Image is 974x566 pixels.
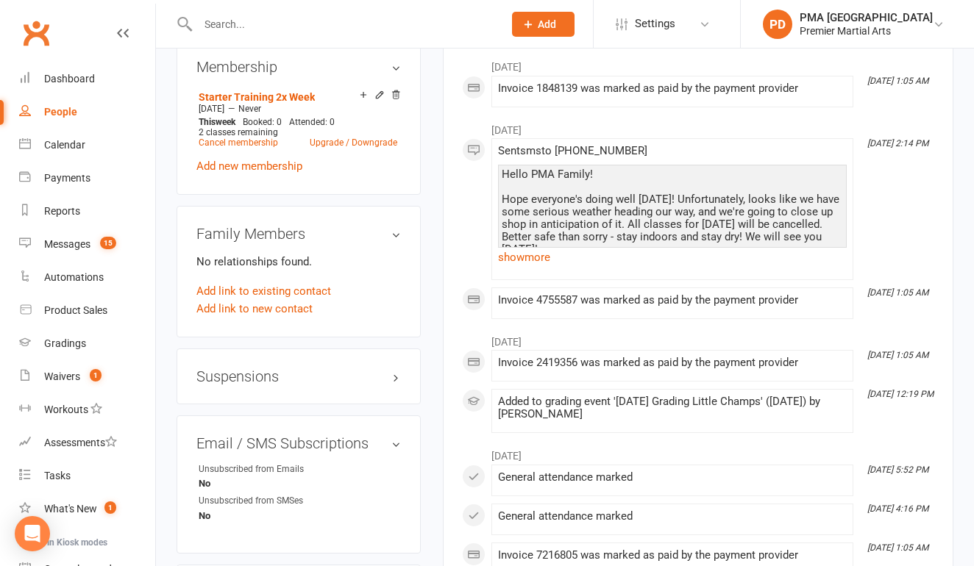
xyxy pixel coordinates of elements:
i: [DATE] 1:05 AM [867,542,928,553]
div: PMA [GEOGRAPHIC_DATA] [800,11,933,24]
a: People [19,96,155,129]
div: Gradings [44,337,86,349]
div: Invoice 7216805 was marked as paid by the payment provider [498,549,847,562]
p: No relationships found. [196,253,401,271]
div: Product Sales [44,304,107,316]
div: Open Intercom Messenger [15,516,50,551]
a: Add new membership [196,160,302,173]
a: Assessments [19,426,155,459]
a: Calendar [19,129,155,162]
i: [DATE] 12:19 PM [867,389,934,399]
span: Add [538,18,556,30]
span: Sent sms to [PHONE_NUMBER] [498,144,647,157]
div: What's New [44,503,97,515]
span: Attended: 0 [289,117,335,127]
a: Dashboard [19,62,155,96]
div: Hello PMA Family! Hope everyone's doing well [DATE]! Unfortunately, looks like we have some serio... [502,168,843,293]
div: Payments [44,172,90,184]
a: Workouts [19,393,155,426]
div: week [195,117,239,127]
li: [DATE] [462,115,934,138]
span: 2 classes remaining [199,127,278,137]
span: Booked: 0 [243,117,282,127]
i: [DATE] 2:14 PM [867,138,928,148]
input: Search... [193,14,493,35]
a: show more [498,247,847,268]
span: Settings [635,7,675,40]
a: Clubworx [18,15,54,51]
div: Assessments [44,437,117,448]
div: PD [763,10,792,39]
a: Add link to new contact [196,300,313,318]
div: Automations [44,271,104,283]
a: Add link to existing contact [196,282,331,300]
a: Waivers 1 [19,360,155,393]
div: General attendance marked [498,471,847,484]
div: Reports [44,205,80,217]
a: Payments [19,162,155,195]
div: Dashboard [44,73,95,85]
span: Never [238,104,261,114]
span: [DATE] [199,104,224,114]
a: Upgrade / Downgrade [310,137,397,148]
div: Calendar [44,139,85,151]
button: Add [512,12,575,37]
h3: Family Members [196,226,401,242]
div: — [195,103,401,115]
h3: Suspensions [196,368,401,384]
a: Tasks [19,459,155,492]
div: Tasks [44,470,71,481]
div: Invoice 1848139 was marked as paid by the payment provider [498,82,847,95]
div: Unsubscribed from SMSes [199,494,320,508]
i: [DATE] 1:05 AM [867,76,928,86]
div: People [44,106,77,118]
li: [DATE] [462,326,934,350]
div: Messages [44,238,90,250]
a: Starter Training 2x Week [199,91,315,103]
div: Premier Martial Arts [800,24,933,37]
a: Cancel membership [199,137,278,148]
a: Messages 15 [19,228,155,261]
div: Invoice 4755587 was marked as paid by the payment provider [498,294,847,307]
i: [DATE] 1:05 AM [867,350,928,360]
span: 1 [90,369,102,381]
a: Product Sales [19,294,155,327]
i: [DATE] 1:05 AM [867,287,928,298]
i: [DATE] 4:16 PM [867,504,928,514]
a: Automations [19,261,155,294]
span: 15 [100,237,116,249]
div: Workouts [44,404,88,415]
a: What's New1 [19,492,155,526]
h3: Email / SMS Subscriptions [196,435,401,451]
div: Invoice 2419356 was marked as paid by the payment provider [498,357,847,369]
li: [DATE] [462,51,934,75]
span: This [199,117,216,127]
li: [DATE] [462,440,934,464]
div: Unsubscribed from Emails [199,462,320,476]
strong: No [199,510,283,521]
i: [DATE] 5:52 PM [867,465,928,475]
a: Reports [19,195,155,228]
strong: No [199,478,283,489]
div: Waivers [44,370,80,382]
div: General attendance marked [498,510,847,523]
div: Added to grading event '[DATE] Grading Little Champs' ([DATE]) by [PERSON_NAME] [498,395,847,420]
h3: Membership [196,59,401,75]
span: 1 [104,501,116,514]
a: Gradings [19,327,155,360]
